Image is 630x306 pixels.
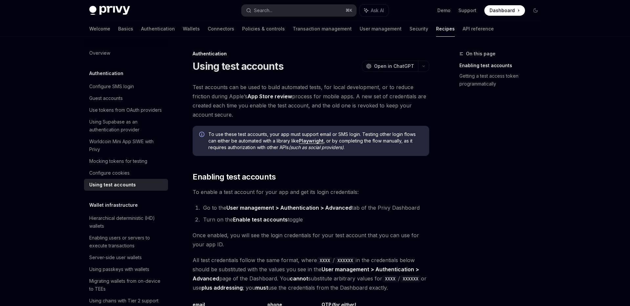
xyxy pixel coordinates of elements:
[226,204,352,211] strong: User management > Authentication > Advanced
[247,93,292,100] a: App Store review
[193,50,429,57] div: Authentication
[89,234,164,250] div: Enabling users or servers to execute transactions
[199,132,206,138] svg: Info
[530,5,541,16] button: Toggle dark mode
[84,263,168,275] a: Using passkeys with wallets
[89,265,149,273] div: Using passkeys with wallets
[463,21,494,37] a: API reference
[201,284,243,291] a: plus addressing
[437,7,451,14] a: Demo
[84,116,168,136] a: Using Supabase as an authentication provider
[193,187,429,197] span: To enable a test account for your app and get its login credentials:
[89,277,164,293] div: Migrating wallets from on-device to TEEs
[490,7,515,14] span: Dashboard
[360,21,402,37] a: User management
[254,7,272,14] div: Search...
[458,7,476,14] a: Support
[84,155,168,167] a: Mocking tokens for testing
[360,5,388,16] button: Ask AI
[193,83,429,119] span: Test accounts can be used to build automated tests, for local development, or to reduce friction ...
[317,257,333,264] code: XXXX
[335,257,356,264] code: XXXXXX
[84,104,168,116] a: Use tokens from OAuth providers
[193,172,276,182] span: Enabling test accounts
[436,21,455,37] a: Recipes
[362,61,418,72] button: Open in ChatGPT
[89,118,164,134] div: Using Supabase as an authentication provider
[84,275,168,295] a: Migrating wallets from on-device to TEEs
[84,92,168,104] a: Guest accounts
[89,157,147,165] div: Mocking tokens for testing
[484,5,525,16] a: Dashboard
[255,284,268,291] strong: must
[289,144,344,150] em: (such as social providers)
[84,179,168,191] a: Using test accounts
[89,21,110,37] a: Welcome
[118,21,133,37] a: Basics
[400,275,421,282] code: XXXXXX
[409,21,428,37] a: Security
[193,231,429,249] span: Once enabled, you will see the login credentials for your test account that you can use for your ...
[84,167,168,179] a: Configure cookies
[374,63,414,69] span: Open in ChatGPT
[183,21,200,37] a: Wallets
[459,71,546,89] a: Getting a test access token programmatically
[89,69,123,77] h5: Authentication
[241,5,356,16] button: Search...⌘K
[346,8,352,13] span: ⌘ K
[89,201,138,209] h5: Wallet infrastructure
[299,138,324,144] a: Playwright
[193,256,429,292] span: All test credentials follow the same format, where / in the credentials below should be substitut...
[89,49,110,57] div: Overview
[89,169,130,177] div: Configure cookies
[84,212,168,232] a: Hierarchical deterministic (HD) wallets
[84,252,168,263] a: Server-side user wallets
[89,297,158,305] div: Using chains with Tier 2 support
[89,106,162,114] div: Use tokens from OAuth providers
[89,94,123,102] div: Guest accounts
[84,136,168,155] a: Worldcoin Mini App SIWE with Privy
[290,275,308,282] strong: cannot
[201,215,429,224] li: Turn on the toggle
[193,60,283,72] h1: Using test accounts
[84,81,168,92] a: Configure SMS login
[371,7,384,14] span: Ask AI
[89,83,134,90] div: Configure SMS login
[293,21,352,37] a: Transaction management
[84,232,168,252] a: Enabling users or servers to execute transactions
[89,6,130,15] img: dark logo
[141,21,175,37] a: Authentication
[233,216,288,223] strong: Enable test accounts
[89,138,164,153] div: Worldcoin Mini App SIWE with Privy
[84,47,168,59] a: Overview
[382,275,398,282] code: XXXX
[208,131,423,151] span: To use these test accounts, your app must support email or SMS login. Testing other login flows c...
[208,21,234,37] a: Connectors
[201,203,429,212] li: Go to the tab of the Privy Dashboard
[89,254,142,261] div: Server-side user wallets
[89,214,164,230] div: Hierarchical deterministic (HD) wallets
[466,50,495,58] span: On this page
[459,60,546,71] a: Enabling test accounts
[242,21,285,37] a: Policies & controls
[89,181,136,189] div: Using test accounts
